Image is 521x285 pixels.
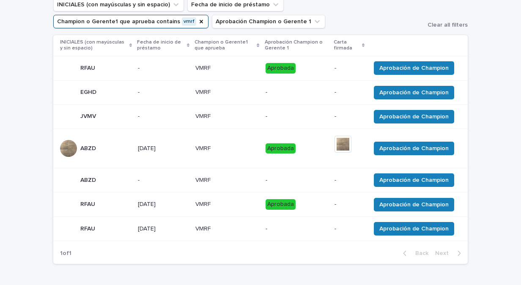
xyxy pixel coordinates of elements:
[80,175,98,184] p: ABZD
[138,225,189,233] p: [DATE]
[195,111,212,120] p: VMRF
[421,22,468,28] button: Clear all filters
[374,86,454,99] button: Aprobación de Champion
[195,143,212,152] p: VMRF
[137,38,185,53] p: Fecha de inicio de préstamo
[374,198,454,211] button: Aprobación de Champion
[212,15,325,28] button: Aprobación Champion o Gerente 1
[266,225,328,233] p: -
[138,65,189,72] p: -
[138,177,189,184] p: -
[266,177,328,184] p: -
[379,88,449,97] span: Aprobación de Champion
[80,143,98,152] p: ABZD
[80,87,98,96] p: EGHD
[374,61,454,75] button: Aprobación de Champion
[379,200,449,209] span: Aprobación de Champion
[379,176,449,184] span: Aprobación de Champion
[195,199,212,208] p: VMRF
[266,199,296,210] div: Aprobada
[435,250,454,256] span: Next
[335,201,364,208] p: -
[53,129,468,168] tr: ABZDABZD [DATE]VMRFVMRF AprobadaAprobación de Champion
[335,65,364,72] p: -
[266,63,296,74] div: Aprobada
[195,63,212,72] p: VMRF
[374,110,454,123] button: Aprobación de Champion
[80,224,97,233] p: RFAU
[138,201,189,208] p: [DATE]
[335,177,364,184] p: -
[53,15,208,28] button: Champion o Gerente1 que aprueba
[80,111,98,120] p: JVMV
[428,22,468,28] span: Clear all filters
[410,250,428,256] span: Back
[396,249,432,257] button: Back
[53,80,468,104] tr: EGHDEGHD -VMRFVMRF --Aprobación de Champion
[53,217,468,241] tr: RFAURFAU [DATE]VMRFVMRF --Aprobación de Champion
[53,168,468,192] tr: ABZDABZD -VMRFVMRF --Aprobación de Champion
[432,249,468,257] button: Next
[335,113,364,120] p: -
[374,222,454,236] button: Aprobación de Champion
[379,112,449,121] span: Aprobación de Champion
[266,143,296,154] div: Aprobada
[53,56,468,80] tr: RFAURFAU -VMRFVMRF Aprobada-Aprobación de Champion
[374,142,454,155] button: Aprobación de Champion
[195,175,212,184] p: VMRF
[80,63,97,72] p: RFAU
[53,104,468,129] tr: JVMVJVMV -VMRFVMRF --Aprobación de Champion
[379,225,449,233] span: Aprobación de Champion
[60,38,127,53] p: INICIALES (con mayúsculas y sin espacio)
[195,87,212,96] p: VMRF
[379,144,449,153] span: Aprobación de Champion
[266,113,328,120] p: -
[138,145,189,152] p: [DATE]
[138,89,189,96] p: -
[53,243,78,264] p: 1 of 1
[266,89,328,96] p: -
[138,113,189,120] p: -
[334,38,360,53] p: Carta firmada
[379,64,449,72] span: Aprobación de Champion
[374,173,454,187] button: Aprobación de Champion
[195,38,255,53] p: Champion o Gerente1 que aprueba
[335,225,364,233] p: -
[80,199,97,208] p: RFAU
[195,224,212,233] p: VMRF
[53,192,468,217] tr: RFAURFAU [DATE]VMRFVMRF Aprobada-Aprobación de Champion
[335,89,364,96] p: -
[265,38,329,53] p: Aprobación Champion o Gerente 1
